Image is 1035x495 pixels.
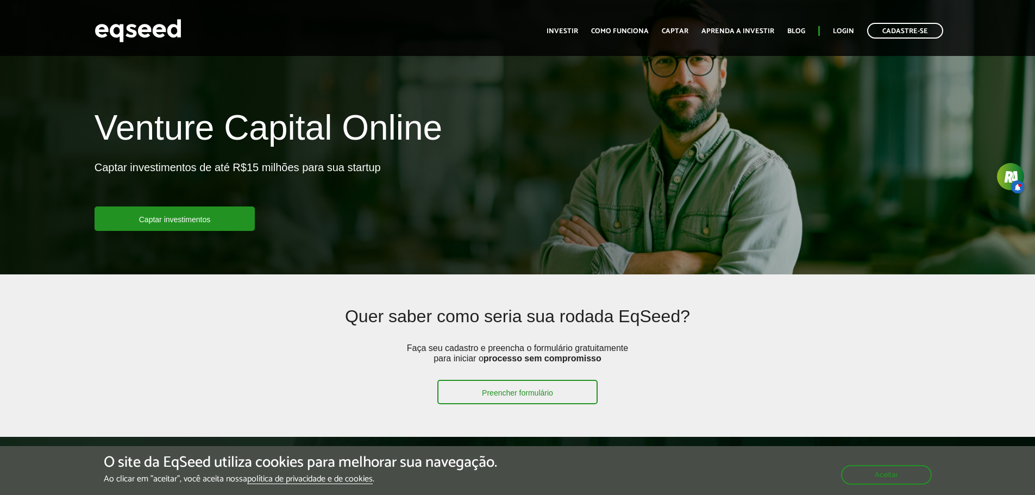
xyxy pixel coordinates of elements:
[662,28,688,35] a: Captar
[180,307,854,342] h2: Quer saber como seria sua rodada EqSeed?
[787,28,805,35] a: Blog
[591,28,649,35] a: Como funciona
[484,354,601,363] strong: processo sem compromisso
[437,380,598,404] a: Preencher formulário
[867,23,943,39] a: Cadastre-se
[95,206,255,231] a: Captar investimentos
[95,161,381,206] p: Captar investimentos de até R$15 milhões para sua startup
[104,454,497,471] h5: O site da EqSeed utiliza cookies para melhorar sua navegação.
[95,109,442,152] h1: Venture Capital Online
[833,28,854,35] a: Login
[104,474,497,484] p: Ao clicar em "aceitar", você aceita nossa .
[247,475,373,484] a: política de privacidade e de cookies
[701,28,774,35] a: Aprenda a investir
[403,343,631,380] p: Faça seu cadastro e preencha o formulário gratuitamente para iniciar o
[841,465,932,485] button: Aceitar
[95,16,181,45] img: EqSeed
[547,28,578,35] a: Investir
